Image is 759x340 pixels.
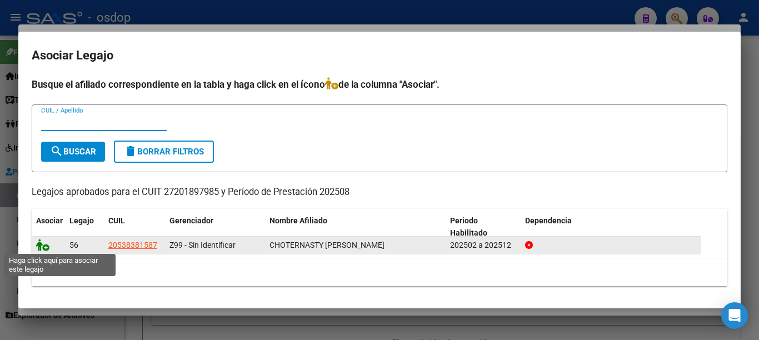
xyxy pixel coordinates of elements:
mat-icon: search [50,144,63,158]
datatable-header-cell: Periodo Habilitado [446,209,521,246]
datatable-header-cell: CUIL [104,209,165,246]
h2: Asociar Legajo [32,45,727,66]
span: Legajo [69,216,94,225]
span: Buscar [50,147,96,157]
datatable-header-cell: Asociar [32,209,65,246]
datatable-header-cell: Gerenciador [165,209,265,246]
span: Borrar Filtros [124,147,204,157]
span: Asociar [36,216,63,225]
span: Dependencia [525,216,572,225]
span: 56 [69,241,78,249]
span: Nombre Afiliado [269,216,327,225]
span: Periodo Habilitado [450,216,487,238]
span: CHOTERNASTY BENJAMIN [269,241,385,249]
datatable-header-cell: Legajo [65,209,104,246]
mat-icon: delete [124,144,137,158]
button: Borrar Filtros [114,141,214,163]
p: Legajos aprobados para el CUIT 27201897985 y Período de Prestación 202508 [32,186,727,199]
span: 20538381587 [108,241,157,249]
div: 1 registros [32,258,727,286]
span: CUIL [108,216,125,225]
span: Gerenciador [169,216,213,225]
datatable-header-cell: Dependencia [521,209,701,246]
h4: Busque el afiliado correspondiente en la tabla y haga click en el ícono de la columna "Asociar". [32,77,727,92]
div: Open Intercom Messenger [721,302,748,329]
span: Z99 - Sin Identificar [169,241,236,249]
datatable-header-cell: Nombre Afiliado [265,209,446,246]
div: 202502 a 202512 [450,239,516,252]
button: Buscar [41,142,105,162]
